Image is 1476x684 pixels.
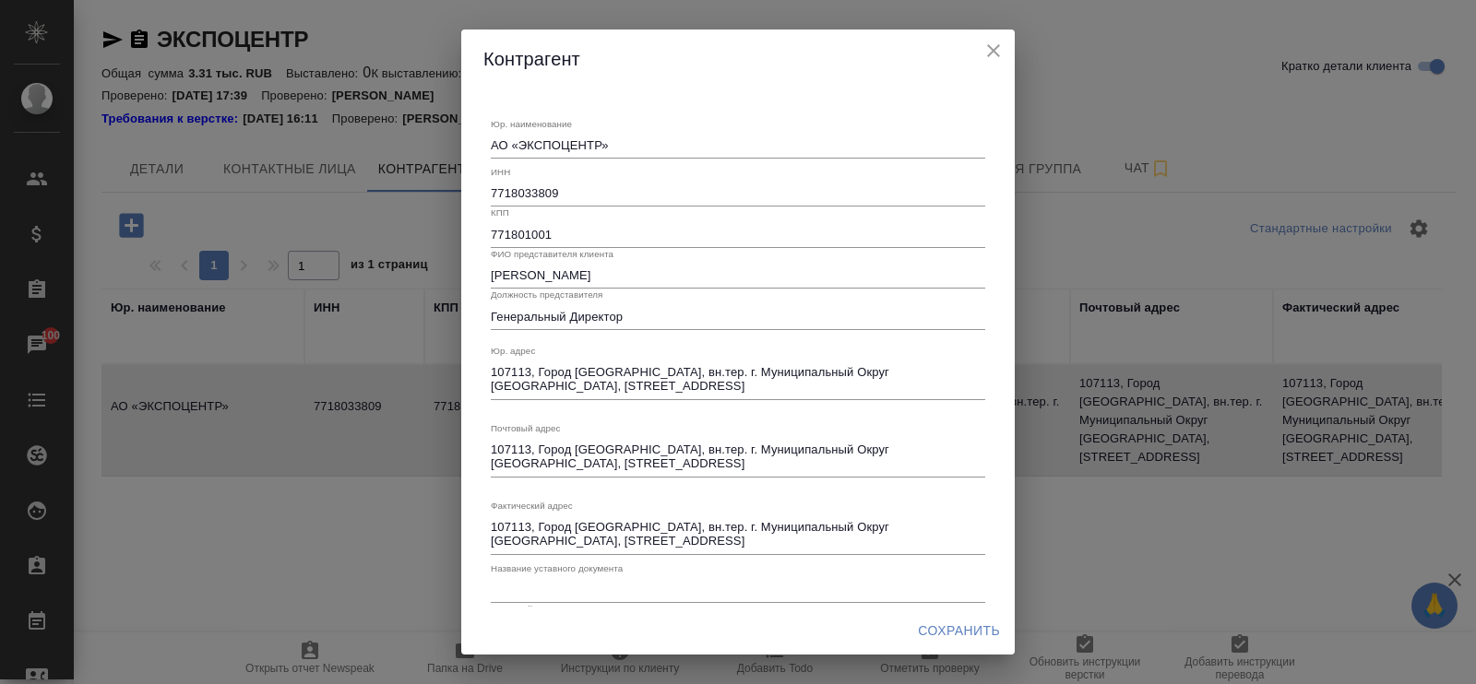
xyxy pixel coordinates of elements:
[491,423,561,432] label: Почтовый адрес
[491,168,510,177] label: ИНН
[491,138,985,152] textarea: АО «ЭКСПОЦЕНТР»
[491,208,509,218] label: КПП
[483,49,580,69] span: Контрагент
[980,37,1007,65] button: close
[491,563,623,572] label: Название уставного документа
[491,605,562,614] label: Почтовый домен
[491,120,572,129] label: Юр. наименование
[491,501,573,510] label: Фактический адрес
[918,619,1000,643] span: Сохранить
[491,346,535,355] label: Юр. адрес
[491,290,602,300] label: Должность представителя
[911,614,1007,648] button: Сохранить
[491,442,985,471] textarea: 107113, Город [GEOGRAPHIC_DATA], вн.тер. г. Муниципальный Округ [GEOGRAPHIC_DATA], [STREET_ADDRESS]
[491,249,613,258] label: ФИО представителя клиента
[491,365,985,394] textarea: 107113, Город [GEOGRAPHIC_DATA], вн.тер. г. Муниципальный Округ [GEOGRAPHIC_DATA], [STREET_ADDRESS]
[491,520,985,548] textarea: 107113, Город [GEOGRAPHIC_DATA], вн.тер. г. Муниципальный Округ [GEOGRAPHIC_DATA], [STREET_ADDRESS]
